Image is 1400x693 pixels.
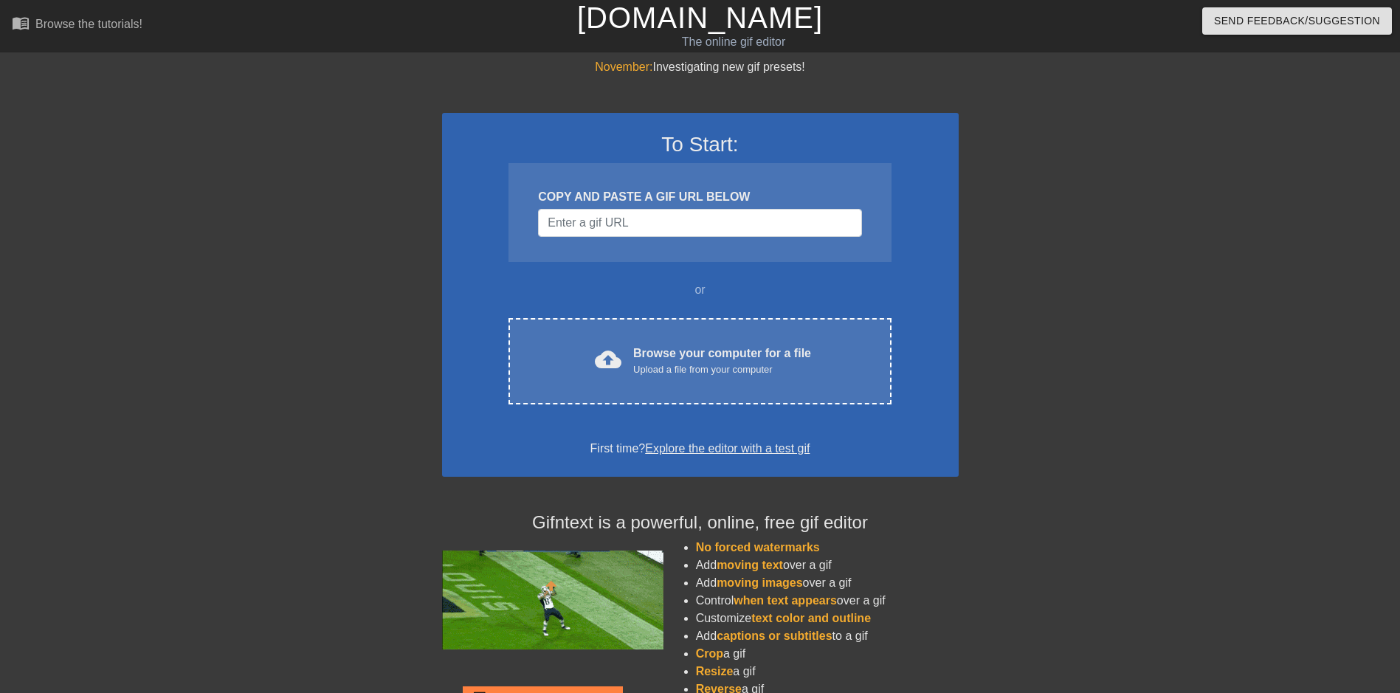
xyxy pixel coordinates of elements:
[696,663,959,680] li: a gif
[734,594,837,607] span: when text appears
[442,512,959,534] h4: Gifntext is a powerful, online, free gif editor
[595,61,652,73] span: November:
[696,592,959,610] li: Control over a gif
[696,665,734,678] span: Resize
[577,1,823,34] a: [DOMAIN_NAME]
[1214,12,1380,30] span: Send Feedback/Suggestion
[442,551,663,649] img: football_small.gif
[461,440,939,458] div: First time?
[696,574,959,592] li: Add over a gif
[538,209,861,237] input: Username
[474,33,993,51] div: The online gif editor
[480,281,920,299] div: or
[645,442,810,455] a: Explore the editor with a test gif
[633,345,811,377] div: Browse your computer for a file
[717,559,783,571] span: moving text
[717,576,802,589] span: moving images
[12,14,142,37] a: Browse the tutorials!
[696,647,723,660] span: Crop
[595,346,621,373] span: cloud_upload
[696,627,959,645] li: Add to a gif
[442,58,959,76] div: Investigating new gif presets!
[696,610,959,627] li: Customize
[12,14,30,32] span: menu_book
[633,362,811,377] div: Upload a file from your computer
[696,541,820,554] span: No forced watermarks
[717,630,832,642] span: captions or subtitles
[538,188,861,206] div: COPY AND PASTE A GIF URL BELOW
[1202,7,1392,35] button: Send Feedback/Suggestion
[751,612,871,624] span: text color and outline
[696,556,959,574] li: Add over a gif
[461,132,939,157] h3: To Start:
[35,18,142,30] div: Browse the tutorials!
[696,645,959,663] li: a gif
